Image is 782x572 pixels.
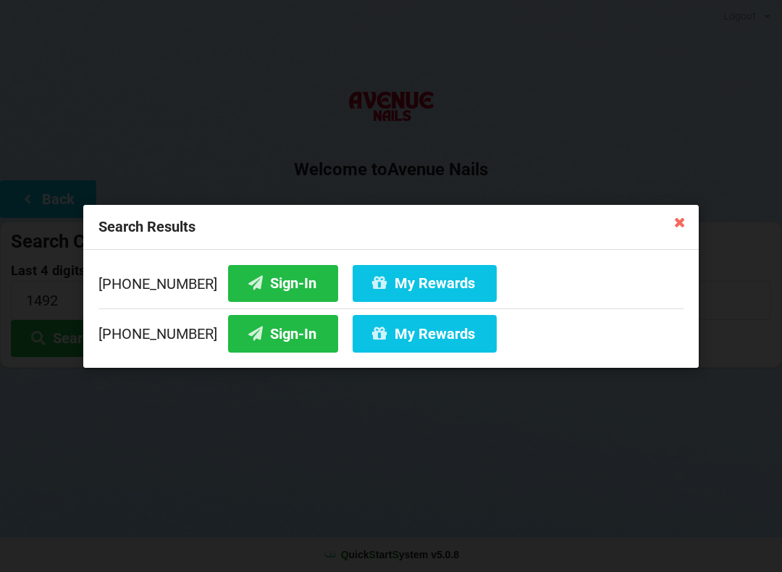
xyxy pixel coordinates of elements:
div: [PHONE_NUMBER] [98,308,684,352]
button: My Rewards [353,315,497,352]
div: Search Results [83,205,699,250]
button: Sign-In [228,264,338,301]
div: [PHONE_NUMBER] [98,264,684,308]
button: Sign-In [228,315,338,352]
button: My Rewards [353,264,497,301]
